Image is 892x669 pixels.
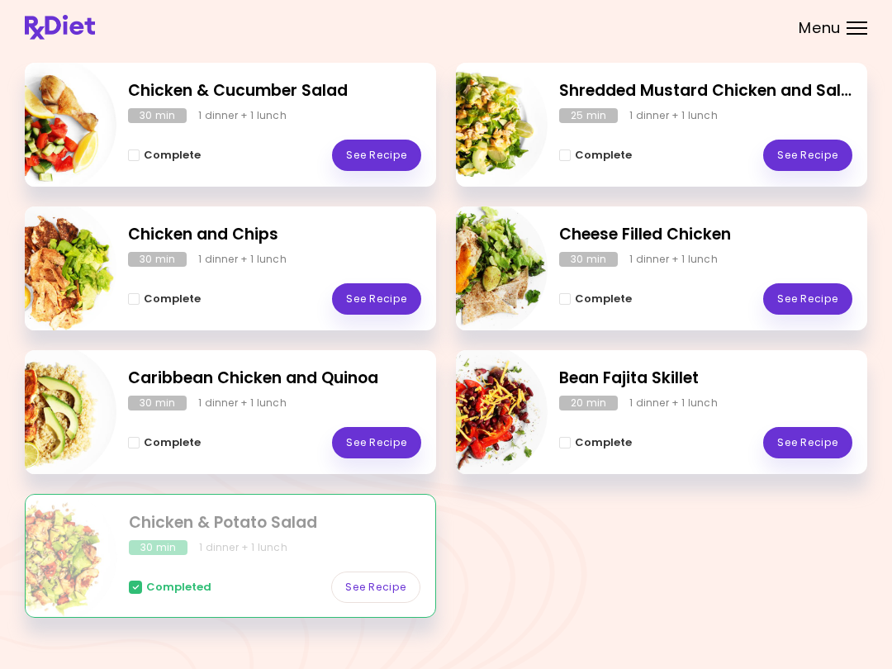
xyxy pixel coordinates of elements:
span: Complete [575,436,632,449]
div: 1 dinner + 1 lunch [198,108,287,123]
span: Complete [144,292,201,306]
h2: Caribbean Chicken and Quinoa [128,367,421,391]
div: 1 dinner + 1 lunch [629,252,718,267]
h2: Chicken and Chips [128,223,421,247]
div: 30 min [128,252,187,267]
button: Complete - Cheese Filled Chicken [559,289,632,309]
div: 1 dinner + 1 lunch [629,108,718,123]
a: See Recipe - Chicken & Cucumber Salad [332,140,421,171]
div: 1 dinner + 1 lunch [198,396,287,410]
a: See Recipe - Chicken & Potato Salad [331,572,420,603]
span: Menu [799,21,841,36]
img: Info - Cheese Filled Chicken [410,200,548,337]
span: Complete [575,149,632,162]
div: 30 min [559,252,618,267]
div: 1 dinner + 1 lunch [629,396,718,410]
img: Info - Shredded Mustard Chicken and Salad [410,56,548,193]
h2: Chicken & Cucumber Salad [128,79,421,103]
div: 30 min [128,396,187,410]
h2: Chicken & Potato Salad [129,511,420,535]
div: 25 min [559,108,618,123]
span: Complete [144,149,201,162]
h2: Bean Fajita Skillet [559,367,852,391]
h2: Cheese Filled Chicken [559,223,852,247]
h2: Shredded Mustard Chicken and Salad [559,79,852,103]
div: 1 dinner + 1 lunch [198,252,287,267]
a: See Recipe - Chicken and Chips [332,283,421,315]
button: Complete - Chicken and Chips [128,289,201,309]
button: Complete - Shredded Mustard Chicken and Salad [559,145,632,165]
button: Complete - Caribbean Chicken and Quinoa [128,433,201,453]
a: See Recipe - Caribbean Chicken and Quinoa [332,427,421,458]
button: Complete - Bean Fajita Skillet [559,433,632,453]
div: 30 min [128,108,187,123]
a: See Recipe - Cheese Filled Chicken [763,283,852,315]
img: Info - Bean Fajita Skillet [410,344,548,481]
button: Complete - Chicken & Cucumber Salad [128,145,201,165]
div: 1 dinner + 1 lunch [199,540,287,555]
span: Completed [146,581,211,594]
a: See Recipe - Shredded Mustard Chicken and Salad [763,140,852,171]
span: Complete [144,436,201,449]
div: 30 min [129,540,187,555]
div: 20 min [559,396,618,410]
img: RxDiet [25,15,95,40]
span: Complete [575,292,632,306]
a: See Recipe - Bean Fajita Skillet [763,427,852,458]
